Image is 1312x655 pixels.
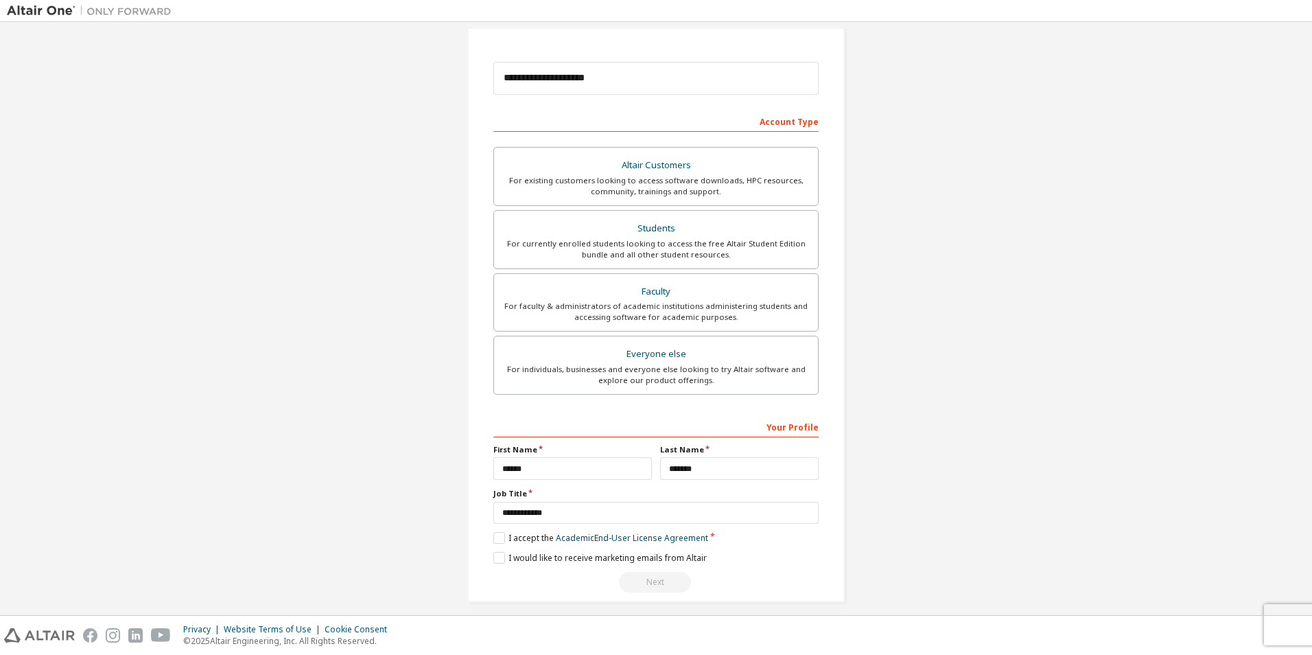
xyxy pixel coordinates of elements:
[556,532,708,544] a: Academic End-User License Agreement
[151,628,171,643] img: youtube.svg
[502,364,810,386] div: For individuals, businesses and everyone else looking to try Altair software and explore our prod...
[493,110,819,132] div: Account Type
[493,532,708,544] label: I accept the
[493,572,819,593] div: Read and acccept EULA to continue
[183,624,224,635] div: Privacy
[183,635,395,647] p: © 2025 Altair Engineering, Inc. All Rights Reserved.
[493,552,707,564] label: I would like to receive marketing emails from Altair
[502,175,810,197] div: For existing customers looking to access software downloads, HPC resources, community, trainings ...
[83,628,97,643] img: facebook.svg
[502,282,810,301] div: Faculty
[493,444,652,455] label: First Name
[224,624,325,635] div: Website Terms of Use
[502,345,810,364] div: Everyone else
[493,488,819,499] label: Job Title
[7,4,178,18] img: Altair One
[325,624,395,635] div: Cookie Consent
[502,301,810,323] div: For faculty & administrators of academic institutions administering students and accessing softwa...
[660,444,819,455] label: Last Name
[502,219,810,238] div: Students
[493,415,819,437] div: Your Profile
[106,628,120,643] img: instagram.svg
[502,238,810,260] div: For currently enrolled students looking to access the free Altair Student Edition bundle and all ...
[4,628,75,643] img: altair_logo.svg
[128,628,143,643] img: linkedin.svg
[502,156,810,175] div: Altair Customers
